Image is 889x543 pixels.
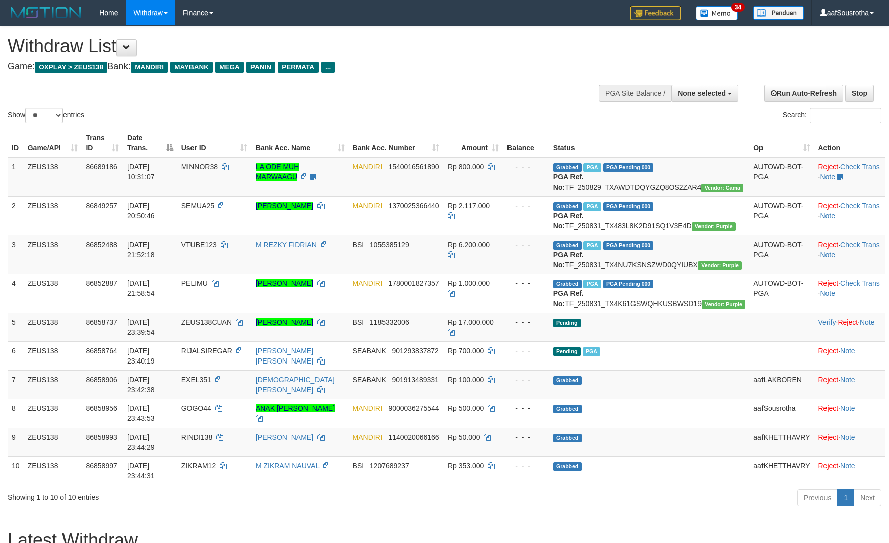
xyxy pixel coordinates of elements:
th: Amount: activate to sort column ascending [443,129,503,157]
span: Grabbed [553,434,582,442]
td: ZEUS138 [24,196,82,235]
span: Copy 901293837872 to clipboard [392,347,438,355]
label: Search: [783,108,881,123]
a: [PERSON_NAME] [256,318,313,326]
a: LA ODE MUH MARWAAGU [256,163,299,181]
th: Status [549,129,749,157]
span: 86858764 [86,347,117,355]
a: Note [840,462,855,470]
span: Vendor URL: https://trx4.1velocity.biz [698,261,742,270]
b: PGA Ref. No: [553,173,584,191]
h1: Withdraw List [8,36,583,56]
td: 3 [8,235,24,274]
span: 34 [731,3,745,12]
td: 8 [8,399,24,428]
td: · [814,341,885,370]
span: None selected [678,89,726,97]
span: PGA Pending [603,202,654,211]
div: - - - [507,162,545,172]
span: Vendor URL: https://trx4.1velocity.biz [702,300,745,309]
span: Rp 353.000 [448,462,484,470]
span: Copy 1185332006 to clipboard [370,318,409,326]
a: Note [820,173,835,181]
td: AUTOWD-BOT-PGA [749,196,814,235]
span: Copy 1540016561890 to clipboard [388,163,439,171]
a: [PERSON_NAME] [256,433,313,441]
a: Check Trans [840,240,880,249]
td: AUTOWD-BOT-PGA [749,235,814,274]
th: Op: activate to sort column ascending [749,129,814,157]
a: Note [840,376,855,384]
span: Copy 1780001827357 to clipboard [388,279,439,287]
th: Action [814,129,885,157]
a: Reject [838,318,858,326]
td: ZEUS138 [24,399,82,428]
span: RIJALSIREGAR [181,347,232,355]
th: Date Trans.: activate to sort column descending [123,129,177,157]
span: PANIN [246,62,275,73]
label: Show entries [8,108,84,123]
span: Grabbed [553,280,582,288]
span: PGA Pending [603,163,654,172]
div: - - - [507,432,545,442]
span: Vendor URL: https://trx4.1velocity.biz [692,222,736,231]
span: MINNOR38 [181,163,218,171]
span: MANDIRI [353,404,383,412]
div: - - - [507,278,545,288]
a: Check Trans [840,279,880,287]
th: Game/API: activate to sort column ascending [24,129,82,157]
span: PGA Pending [603,241,654,250]
td: 7 [8,370,24,399]
span: 86858997 [86,462,117,470]
span: PGA Pending [603,280,654,288]
td: 9 [8,428,24,456]
div: - - - [507,201,545,211]
a: M ZIKRAM NAUVAL [256,462,320,470]
td: ZEUS138 [24,274,82,313]
div: PGA Site Balance / [599,85,671,102]
a: Reject [818,347,839,355]
span: Rp 500.000 [448,404,484,412]
span: BSI [353,462,364,470]
div: - - - [507,403,545,413]
img: Button%20Memo.svg [696,6,738,20]
td: · · [814,274,885,313]
span: ZEUS138CUAN [181,318,232,326]
h4: Game: Bank: [8,62,583,72]
td: TF_250831_TX4NU7KSNSZWD0QYIUBX [549,235,749,274]
span: Marked by aafsolysreylen [583,280,601,288]
span: BSI [353,318,364,326]
td: · [814,456,885,485]
td: · [814,370,885,399]
span: Grabbed [553,202,582,211]
td: · · [814,157,885,197]
span: Copy 1207689237 to clipboard [370,462,409,470]
span: ... [321,62,335,73]
a: Reject [818,279,839,287]
span: [DATE] 21:58:54 [127,279,155,297]
span: MAYBANK [170,62,213,73]
span: 86858993 [86,433,117,441]
a: M REZKY FIDRIAN [256,240,317,249]
span: Copy 1370025366440 to clipboard [388,202,439,210]
td: aafSousrotha [749,399,814,428]
div: - - - [507,317,545,327]
button: None selected [671,85,738,102]
td: ZEUS138 [24,341,82,370]
span: Grabbed [553,405,582,413]
td: · · [814,196,885,235]
span: Marked by aafsolysreylen [583,241,601,250]
a: Reject [818,240,839,249]
a: ANAK [PERSON_NAME] [256,404,335,412]
span: Marked by aafsreyleap [583,202,601,211]
img: panduan.png [753,6,804,20]
th: Trans ID: activate to sort column ascending [82,129,123,157]
span: Rp 6.200.000 [448,240,490,249]
span: MANDIRI [131,62,168,73]
td: · [814,399,885,428]
a: Note [840,404,855,412]
a: Note [820,212,835,220]
span: [DATE] 23:42:38 [127,376,155,394]
td: ZEUS138 [24,456,82,485]
td: · · [814,313,885,341]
